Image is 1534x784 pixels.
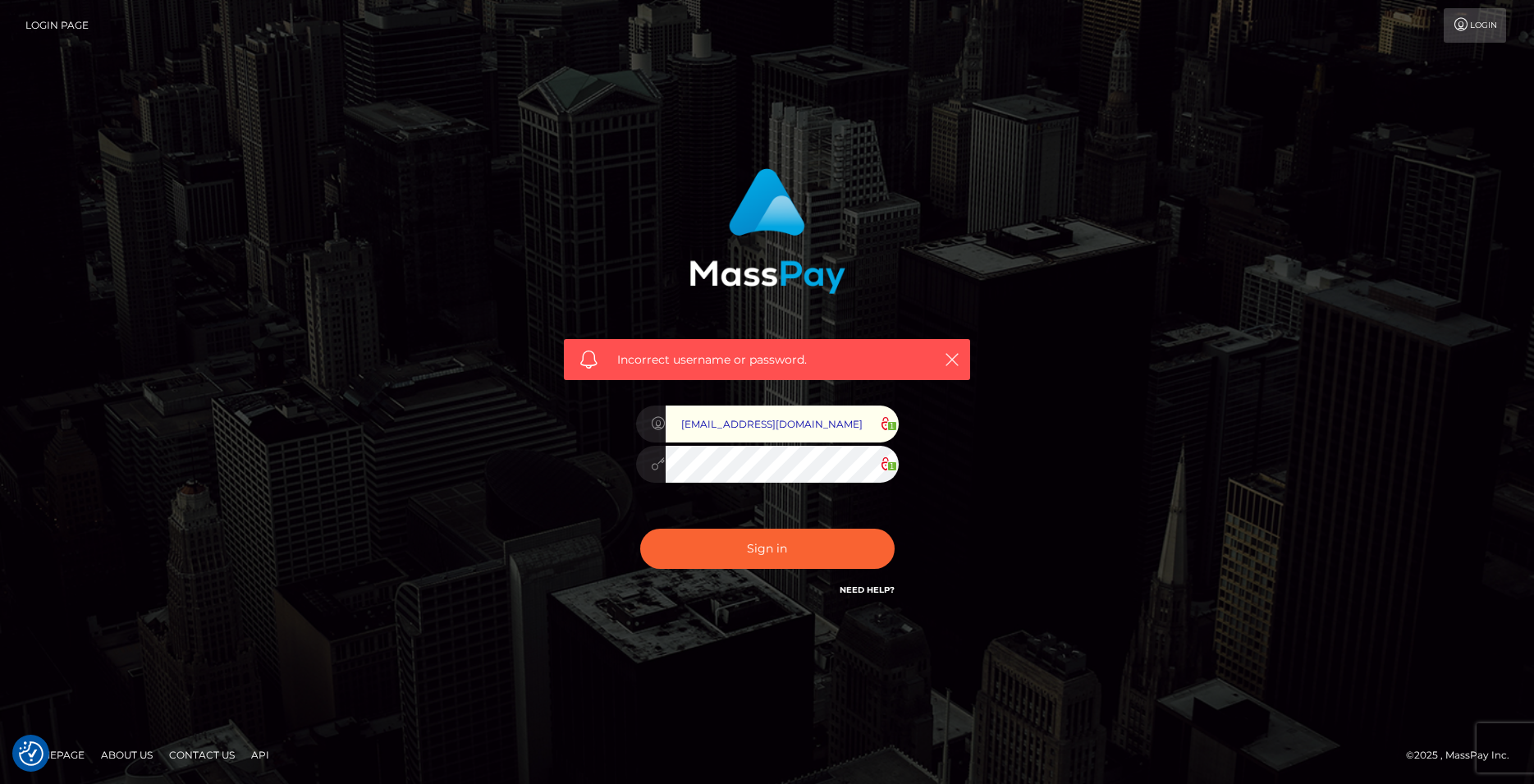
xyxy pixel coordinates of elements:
[840,585,895,595] a: Need Help?
[640,529,895,569] button: Sign in
[94,742,159,768] a: About Us
[18,742,91,768] a: Homepage
[666,406,899,442] input: Username...
[617,351,917,369] span: Incorrect username or password.
[19,741,44,766] button: Consent Preferences
[25,8,89,43] a: Login Page
[163,742,241,768] a: Contact Us
[245,742,276,768] a: API
[1406,746,1522,764] div: © 2025 , MassPay Inc.
[1444,8,1506,43] a: Login
[19,741,44,766] img: Revisit consent button
[689,168,845,294] img: MassPay Login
